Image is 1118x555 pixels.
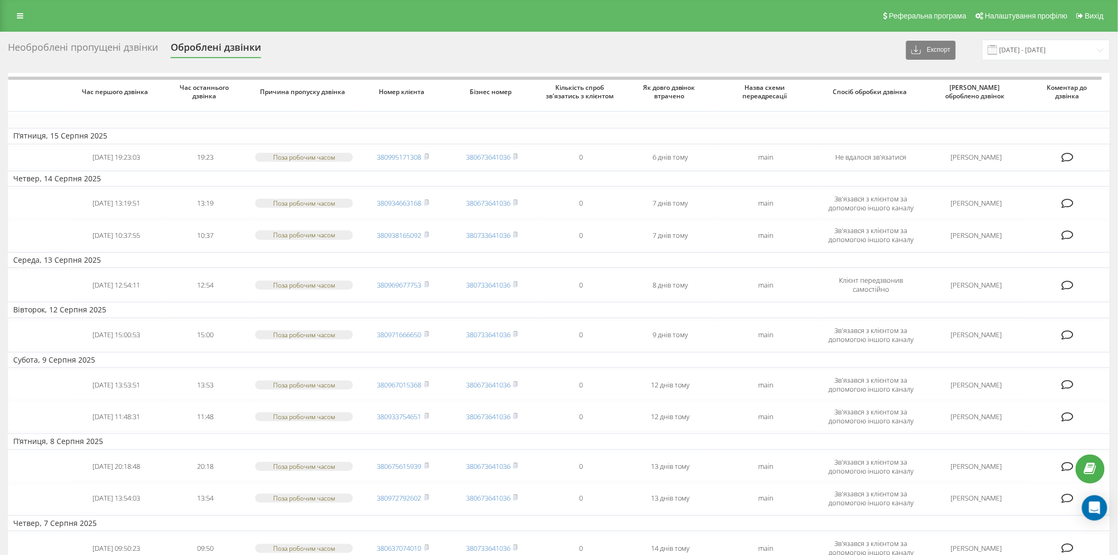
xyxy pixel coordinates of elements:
[537,402,626,431] td: 0
[537,146,626,169] td: 0
[161,370,250,400] td: 13:53
[466,230,510,240] a: 380733641036
[466,412,510,421] a: 380673641036
[456,88,527,96] span: Бізнес номер
[827,88,915,96] span: Спосіб обробки дзвінка
[466,330,510,339] a: 380733641036
[635,84,706,100] span: Як довго дзвінок втрачено
[161,146,250,169] td: 19:23
[161,220,250,250] td: 10:37
[925,484,1027,513] td: [PERSON_NAME]
[377,380,422,390] a: 380967015368
[466,493,510,503] a: 380673641036
[8,42,158,58] div: Необроблені пропущені дзвінки
[836,152,907,162] span: Не вдалося зв'язатися
[81,88,152,96] span: Час першого дзвінка
[828,457,914,476] span: Зв'язався з клієнтом за допомогою іншого каналу
[72,220,161,250] td: [DATE] 10:37:55
[161,270,250,300] td: 12:54
[817,270,925,300] td: Клієнт передзвонив самостійно
[715,402,817,431] td: main
[925,270,1027,300] td: [PERSON_NAME]
[626,452,715,482] td: 13 днів тому
[985,12,1067,20] span: Налаштування профілю
[377,461,422,471] a: 380675615939
[255,281,353,290] div: Поза робочим часом
[8,252,1110,268] td: Середа, 13 Серпня 2025
[925,452,1027,482] td: [PERSON_NAME]
[828,407,914,425] span: Зв'язався з клієнтом за допомогою іншого каналу
[715,189,817,218] td: main
[626,320,715,350] td: 9 днів тому
[1036,84,1101,100] span: Коментар до дзвінка
[828,226,914,244] span: Зв'язався з клієнтом за допомогою іншого каналу
[377,230,422,240] a: 380938165092
[8,128,1110,144] td: П’ятниця, 15 Серпня 2025
[537,270,626,300] td: 0
[537,320,626,350] td: 0
[925,220,1027,250] td: [PERSON_NAME]
[8,302,1110,318] td: Вівторок, 12 Серпня 2025
[626,220,715,250] td: 7 днів тому
[161,402,250,431] td: 11:48
[170,84,241,100] span: Час останнього дзвінка
[828,326,914,344] span: Зв'язався з клієнтом за допомогою іншого каналу
[255,412,353,421] div: Поза робочим часом
[377,280,422,290] a: 380969677753
[161,452,250,482] td: 20:18
[255,199,353,208] div: Поза робочим часом
[626,146,715,169] td: 6 днів тому
[925,146,1027,169] td: [PERSON_NAME]
[1082,495,1107,521] div: Open Intercom Messenger
[715,320,817,350] td: main
[889,12,967,20] span: Реферальна програма
[72,370,161,400] td: [DATE] 13:53:51
[466,461,510,471] a: 380673641036
[546,84,617,100] span: Кількість спроб зв'язатись з клієнтом
[828,375,914,394] span: Зв'язався з клієнтом за допомогою іншого каналу
[260,88,348,96] span: Причина пропуску дзвінка
[368,88,439,96] span: Номер клієнта
[72,452,161,482] td: [DATE] 20:18:48
[537,220,626,250] td: 0
[828,489,914,507] span: Зв'язався з клієнтом за допомогою іншого каналу
[161,320,250,350] td: 15:00
[377,543,422,553] a: 380637074010
[925,402,1027,431] td: [PERSON_NAME]
[626,484,715,513] td: 13 днів тому
[72,320,161,350] td: [DATE] 15:00:53
[72,146,161,169] td: [DATE] 19:23:03
[255,494,353,503] div: Поза робочим часом
[8,171,1110,187] td: Четвер, 14 Серпня 2025
[935,84,1018,100] span: [PERSON_NAME] оброблено дзвінок
[626,189,715,218] td: 7 днів тому
[161,484,250,513] td: 13:54
[828,194,914,212] span: Зв'язався з клієнтом за допомогою іншого каналу
[537,484,626,513] td: 0
[255,230,353,239] div: Поза робочим часом
[906,41,956,60] button: Експорт
[72,484,161,513] td: [DATE] 13:54:03
[626,370,715,400] td: 12 днів тому
[715,220,817,250] td: main
[925,320,1027,350] td: [PERSON_NAME]
[537,370,626,400] td: 0
[8,433,1110,449] td: П’ятниця, 8 Серпня 2025
[715,146,817,169] td: main
[255,462,353,471] div: Поза робочим часом
[72,189,161,218] td: [DATE] 13:19:51
[466,280,510,290] a: 380733641036
[377,152,422,162] a: 380995171308
[715,270,817,300] td: main
[255,381,353,390] div: Поза робочим часом
[377,493,422,503] a: 380972792602
[925,189,1027,218] td: [PERSON_NAME]
[377,412,422,421] a: 380933754651
[8,352,1110,368] td: Субота, 9 Серпня 2025
[715,484,817,513] td: main
[626,270,715,300] td: 8 днів тому
[8,515,1110,531] td: Четвер, 7 Серпня 2025
[715,452,817,482] td: main
[255,544,353,553] div: Поза робочим часом
[377,330,422,339] a: 380971666650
